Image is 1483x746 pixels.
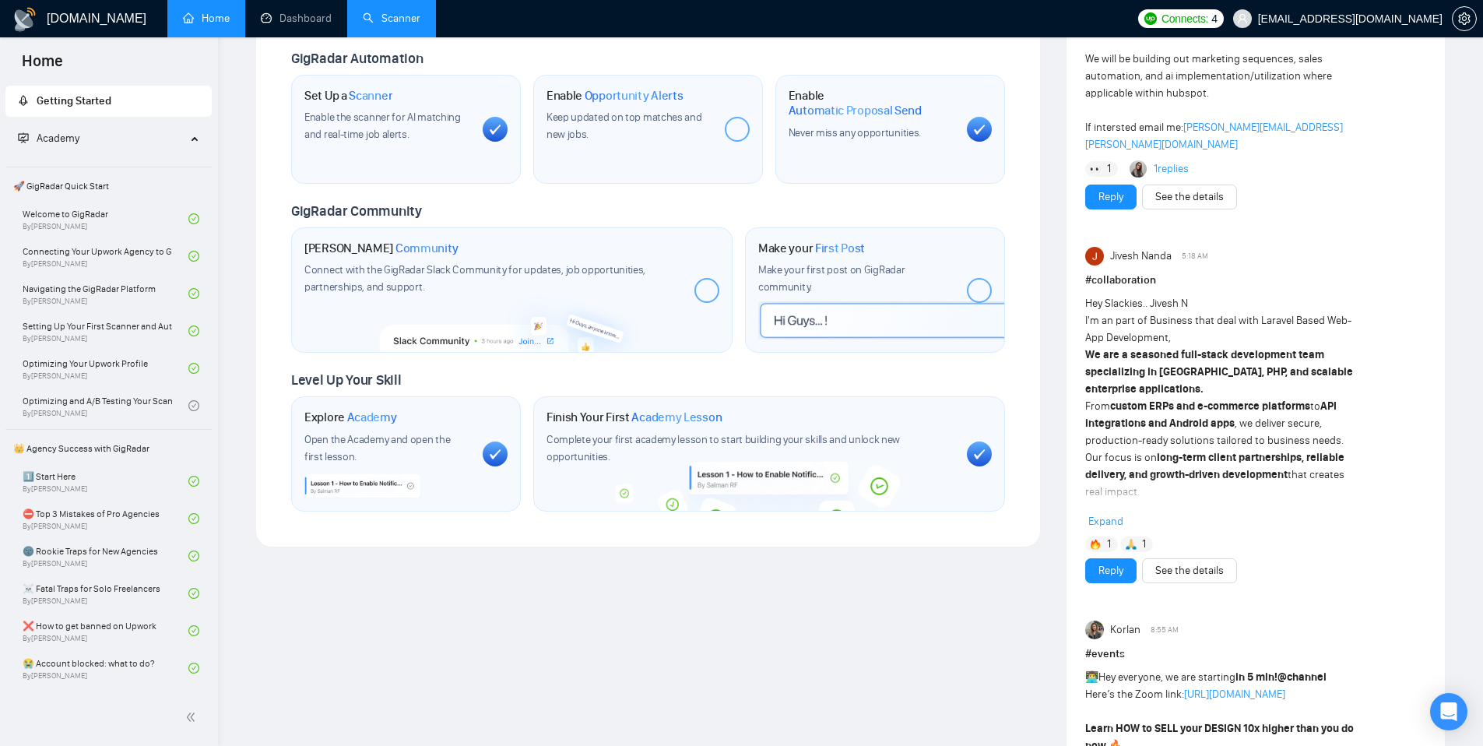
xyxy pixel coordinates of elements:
span: Level Up Your Skill [291,371,401,389]
button: See the details [1142,185,1237,209]
a: See the details [1155,562,1224,579]
span: GigRadar Community [291,202,422,220]
span: check-circle [188,588,199,599]
span: check-circle [188,513,199,524]
a: [URL][DOMAIN_NAME] [1184,688,1285,701]
span: GigRadar Automation [291,50,423,67]
h1: Finish Your First [546,410,722,425]
span: double-left [185,709,201,725]
span: check-circle [188,251,199,262]
span: check-circle [188,476,199,487]
a: Welcome to GigRadarBy[PERSON_NAME] [23,202,188,236]
strong: We are a seasoned full-stack development team specializing in [GEOGRAPHIC_DATA], PHP, and scalabl... [1085,348,1353,396]
h1: Enable [789,88,954,118]
h1: [PERSON_NAME] [304,241,459,256]
span: 5:18 AM [1182,249,1208,263]
a: homeHome [183,12,230,25]
strong: in 5 min! [1235,670,1327,684]
h1: Set Up a [304,88,392,104]
a: setting [1452,12,1477,25]
a: 😭 Account blocked: what to do?By[PERSON_NAME] [23,651,188,685]
span: check-circle [188,625,199,636]
img: 🔥 [1090,539,1101,550]
span: Academy [37,132,79,145]
a: Navigating the GigRadar PlatformBy[PERSON_NAME] [23,276,188,311]
span: 1 [1107,537,1111,552]
a: ❌ How to get banned on UpworkBy[PERSON_NAME] [23,614,188,648]
span: Getting Started [37,94,111,107]
a: 🌚 Rookie Traps for New AgenciesBy[PERSON_NAME] [23,539,188,573]
a: Reply [1098,188,1123,206]
span: Automatic Proposal Send [789,103,922,118]
span: @channel [1277,670,1327,684]
span: Academy Lesson [631,410,722,425]
strong: custom ERPs and e-commerce platforms [1110,399,1310,413]
span: 4 [1211,10,1218,27]
img: logo [12,7,37,32]
span: Academy [347,410,397,425]
span: 🚀 GigRadar Quick Start [7,171,210,202]
strong: long-term client partnerships, reliable delivery, and growth-driven development [1085,451,1344,481]
span: fund-projection-screen [18,132,29,143]
a: 1️⃣ Start HereBy[PERSON_NAME] [23,464,188,498]
span: 👨‍💻 [1085,670,1098,684]
span: Expand [1088,515,1123,528]
span: Enable the scanner for AI matching and real-time job alerts. [304,111,461,141]
span: Connects: [1161,10,1208,27]
button: Reply [1085,558,1137,583]
h1: Enable [546,88,684,104]
a: Reply [1098,562,1123,579]
a: Setting Up Your First Scanner and Auto-BidderBy[PERSON_NAME] [23,314,188,348]
a: searchScanner [363,12,420,25]
h1: # collaboration [1085,272,1426,289]
span: Community [395,241,459,256]
span: check-circle [188,213,199,224]
a: ⛔ Top 3 Mistakes of Pro AgenciesBy[PERSON_NAME] [23,501,188,536]
h1: Explore [304,410,397,425]
a: 1replies [1154,161,1189,177]
img: 🙏 [1126,539,1137,550]
span: check-circle [188,663,199,674]
a: See the details [1155,188,1224,206]
img: Mariia Heshka [1130,160,1147,178]
img: upwork-logo.png [1144,12,1157,25]
button: See the details [1142,558,1237,583]
span: check-circle [188,288,199,299]
h1: # events [1085,646,1426,663]
span: Academy [18,132,79,145]
li: Getting Started [5,86,212,117]
span: check-circle [188,363,199,374]
span: check-circle [188,551,199,561]
span: rocket [18,95,29,106]
h1: Make your [758,241,865,256]
span: Never miss any opportunities. [789,126,921,139]
span: Opportunity Alerts [585,88,684,104]
span: check-circle [188,325,199,336]
img: slackcommunity-bg.png [380,289,644,352]
span: Scanner [349,88,392,104]
img: Korlan [1085,621,1104,639]
span: Make your first post on GigRadar community. [758,263,905,294]
span: Keep updated on top matches and new jobs. [546,111,702,141]
a: Optimizing Your Upwork ProfileBy[PERSON_NAME] [23,351,188,385]
span: user [1237,13,1248,24]
span: Complete your first academy lesson to start building your skills and unlock new opportunities. [546,433,900,463]
a: ☠️ Fatal Traps for Solo FreelancersBy[PERSON_NAME] [23,576,188,611]
button: Reply [1085,185,1137,209]
div: Open Intercom Messenger [1430,693,1467,730]
span: Home [9,50,76,83]
span: 1 [1142,537,1146,552]
span: 8:55 AM [1151,623,1179,637]
img: Jivesh Nanda [1085,247,1104,266]
a: Optimizing and A/B Testing Your Scanner for Better ResultsBy[PERSON_NAME] [23,389,188,423]
span: Jivesh Nanda [1110,248,1172,265]
div: Hey Slackies.. Jivesh N I'm an part of Business that deal with Laravel Based Web-App Development,... [1085,295,1358,603]
span: First Post [815,241,865,256]
a: dashboardDashboard [261,12,332,25]
span: Korlan [1110,621,1140,639]
a: [PERSON_NAME][EMAIL_ADDRESS][PERSON_NAME][DOMAIN_NAME] [1085,121,1343,151]
a: Connecting Your Upwork Agency to GigRadarBy[PERSON_NAME] [23,239,188,273]
img: 👀 [1090,164,1101,174]
span: check-circle [188,400,199,411]
button: setting [1452,6,1477,31]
